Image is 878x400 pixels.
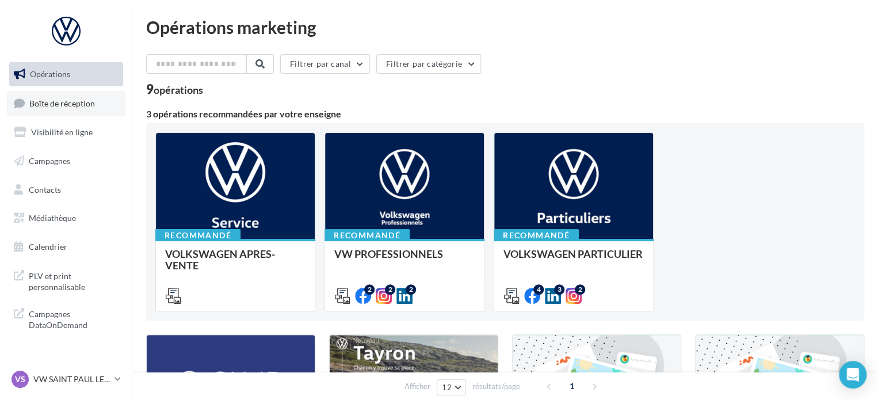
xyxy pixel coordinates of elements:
[364,284,375,295] div: 2
[325,229,410,242] div: Recommandé
[29,156,70,166] span: Campagnes
[29,213,76,223] span: Médiathèque
[29,306,119,331] span: Campagnes DataOnDemand
[33,374,110,385] p: VW SAINT PAUL LES DAX
[9,368,123,390] a: VS VW SAINT PAUL LES DAX
[334,247,443,260] span: VW PROFESSIONNELS
[7,264,125,298] a: PLV et print personnalisable
[563,377,581,395] span: 1
[437,379,466,395] button: 12
[7,235,125,259] a: Calendrier
[29,184,61,194] span: Contacts
[839,361,866,388] div: Open Intercom Messenger
[7,206,125,230] a: Médiathèque
[31,127,93,137] span: Visibilité en ligne
[7,149,125,173] a: Campagnes
[406,284,416,295] div: 2
[376,54,481,74] button: Filtrer par catégorie
[472,381,520,392] span: résultats/page
[7,120,125,144] a: Visibilité en ligne
[7,91,125,116] a: Boîte de réception
[7,62,125,86] a: Opérations
[554,284,564,295] div: 3
[7,302,125,336] a: Campagnes DataOnDemand
[533,284,544,295] div: 4
[146,109,864,119] div: 3 opérations recommandées par votre enseigne
[146,83,203,96] div: 9
[165,247,275,272] span: VOLKSWAGEN APRES-VENTE
[7,178,125,202] a: Contacts
[494,229,579,242] div: Recommandé
[29,268,119,293] span: PLV et print personnalisable
[15,374,25,385] span: VS
[29,242,67,252] span: Calendrier
[385,284,395,295] div: 2
[154,85,203,95] div: opérations
[575,284,585,295] div: 2
[146,18,864,36] div: Opérations marketing
[404,381,430,392] span: Afficher
[30,69,70,79] span: Opérations
[280,54,370,74] button: Filtrer par canal
[29,98,95,108] span: Boîte de réception
[442,383,452,392] span: 12
[503,247,643,260] span: VOLKSWAGEN PARTICULIER
[155,229,241,242] div: Recommandé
